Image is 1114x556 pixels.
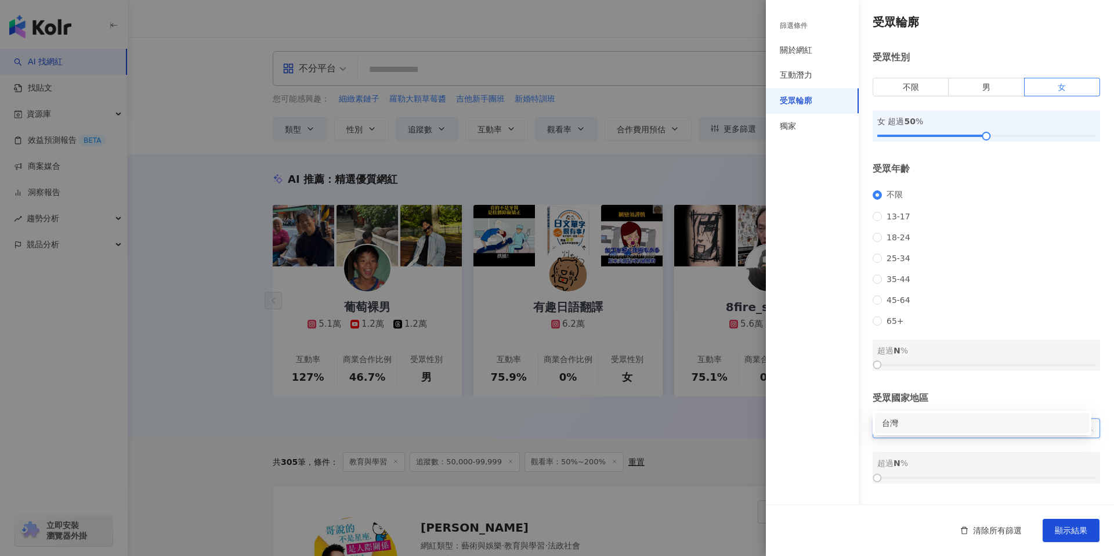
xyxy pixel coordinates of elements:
div: 受眾年齡 [873,163,1100,175]
span: N [894,346,900,355]
span: 18-24 [882,233,915,242]
div: 獨家 [780,121,796,132]
div: 女 超過 % [877,115,1095,128]
button: 顯示結果 [1043,519,1099,542]
div: 關於網紅 [780,45,812,56]
span: N [894,458,900,468]
span: 不限 [903,82,919,92]
div: 超過 % [877,457,1095,470]
span: 13-17 [882,212,915,221]
div: 超過 % [877,344,1095,357]
div: 受眾輪廓 [780,95,812,107]
div: 台灣 [882,417,1082,429]
span: 65+ [882,316,909,326]
div: 篩選條件 [780,21,808,31]
span: 45-64 [882,295,915,305]
div: 互動潛力 [780,70,812,81]
div: 台灣 [875,413,1089,433]
span: 25-34 [882,254,915,263]
span: delete [960,526,968,535]
span: 清除所有篩選 [973,526,1022,535]
div: 受眾國家地區 [873,392,1100,405]
h4: 受眾輪廓 [873,14,1100,30]
span: 35-44 [882,275,915,284]
span: 男 [982,82,990,92]
span: 不限 [882,190,907,200]
span: 50 [904,117,915,126]
button: 清除所有篩選 [949,519,1033,542]
span: 顯示結果 [1055,526,1087,535]
span: 女 [1058,82,1066,92]
div: 受眾性別 [873,51,1100,64]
